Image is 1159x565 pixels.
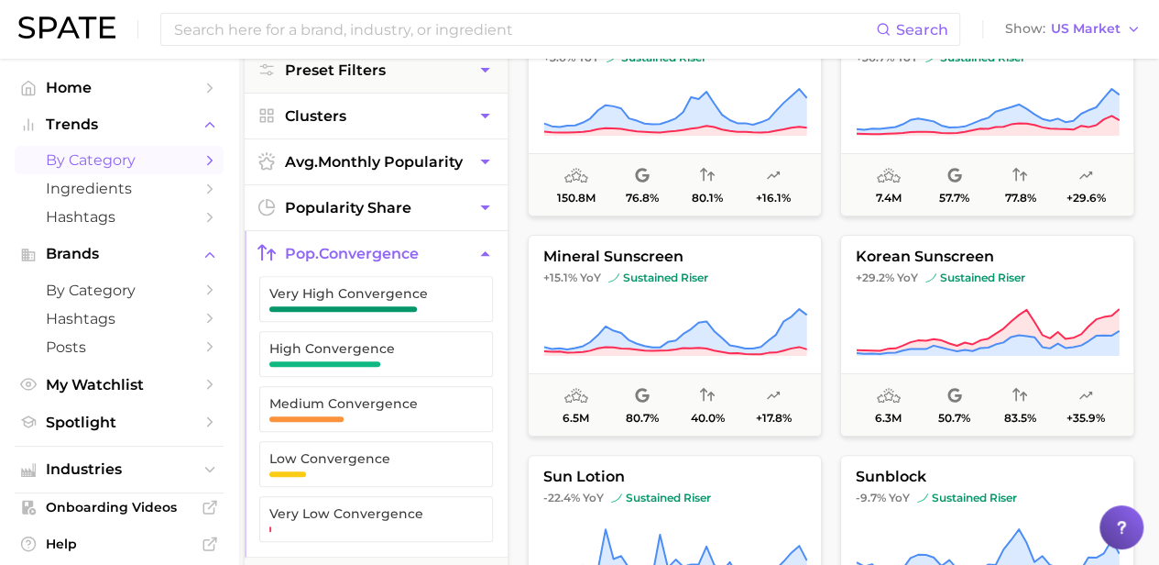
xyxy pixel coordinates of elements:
button: sunscreen+3.6% YoYsustained risersustained riser150.8m76.8%80.1%+16.1% [528,15,822,216]
button: ShowUS Market [1000,17,1145,41]
abbr: average [285,153,318,171]
span: +35.9% [1066,412,1105,425]
span: by Category [46,282,192,299]
span: Onboarding Videos [46,499,192,515]
span: by Category [46,151,192,169]
button: avg.monthly popularity [245,139,508,184]
span: popularity predicted growth: Likely [766,385,781,407]
span: Preset Filters [285,61,386,79]
span: Very High Convergence [269,286,454,301]
img: sustained riser [608,272,619,283]
span: 80.1% [692,192,723,205]
span: Posts [46,338,192,356]
span: 77.8% [1004,192,1035,205]
span: Very Low Convergence [269,506,454,521]
span: popularity share: Google [635,385,650,407]
button: Industries [15,456,224,483]
input: Search here for a brand, industry, or ingredient [172,14,876,45]
span: popularity convergence: Medium Convergence [700,385,715,407]
span: 6.5m [563,412,589,425]
button: Preset Filters [245,48,508,93]
button: Trends [15,111,224,138]
span: popularity convergence: Very High Convergence [700,165,715,187]
span: average monthly popularity: High Popularity [877,165,901,187]
span: YoY [897,271,918,285]
span: average monthly popularity: High Popularity [564,385,588,407]
img: sustained riser [611,493,622,504]
span: +15.1% [543,271,577,284]
span: monthly popularity [285,153,463,171]
span: popularity convergence: Very High Convergence [1012,385,1027,407]
a: by Category [15,276,224,305]
span: Industries [46,461,192,478]
span: Medium Convergence [269,396,454,411]
button: Brands [15,240,224,268]
span: 50.7% [938,412,970,425]
span: popularity predicted growth: Very Likely [1078,385,1093,407]
span: -22.4% [543,491,580,504]
a: Hashtags [15,305,224,333]
span: My Watchlist [46,376,192,393]
img: SPATE [18,17,115,39]
span: korean sunscreen [841,249,1133,265]
button: pop.convergence [245,231,508,276]
a: Posts [15,333,224,361]
span: sustained riser [608,271,708,285]
span: Hashtags [46,310,192,327]
span: YoY [583,491,604,505]
span: 150.8m [557,192,596,205]
span: Show [1005,24,1045,34]
a: Hashtags [15,203,224,231]
a: by Category [15,146,224,174]
img: sustained riser [925,272,936,283]
button: Clusters [245,94,508,138]
span: Hashtags [46,208,192,226]
span: Spotlight [46,414,192,431]
span: YoY [580,271,601,285]
span: Ingredients [46,180,192,197]
button: tinted sunscreen+36.7% YoYsustained risersustained riser7.4m57.7%77.8%+29.6% [840,15,1134,216]
span: 7.4m [876,192,902,205]
span: sun lotion [529,469,821,485]
span: Home [46,79,192,96]
span: 6.3m [875,412,902,425]
span: YoY [889,491,910,505]
span: Low Convergence [269,451,454,466]
a: Spotlight [15,408,224,437]
span: average monthly popularity: Very High Popularity [564,165,588,187]
span: convergence [285,245,419,262]
a: Onboarding Videos [15,493,224,521]
button: popularity share [245,185,508,230]
span: popularity share: Google [635,165,650,187]
button: korean sunscreen+29.2% YoYsustained risersustained riser6.3m50.7%83.5%+35.9% [840,235,1134,437]
a: Ingredients [15,174,224,203]
span: popularity share [285,199,411,216]
span: average monthly popularity: High Popularity [877,385,901,407]
span: +17.8% [756,412,792,425]
span: High Convergence [269,341,454,356]
span: +16.1% [756,192,791,205]
span: popularity share: Google [947,385,962,407]
abbr: popularity index [285,245,319,262]
span: 80.7% [626,412,659,425]
a: Home [15,73,224,102]
span: 57.7% [939,192,969,205]
span: 83.5% [1004,412,1036,425]
span: Search [896,21,948,39]
span: +29.2% [856,271,894,284]
span: mineral sunscreen [529,249,821,265]
a: My Watchlist [15,371,224,399]
span: +29.6% [1066,192,1106,205]
span: popularity predicted growth: Very Likely [1078,165,1093,187]
button: mineral sunscreen+15.1% YoYsustained risersustained riser6.5m80.7%40.0%+17.8% [528,235,822,437]
span: Trends [46,116,192,133]
span: 40.0% [691,412,725,425]
img: sustained riser [917,493,928,504]
span: popularity predicted growth: Very Likely [766,165,781,187]
span: Brands [46,246,192,262]
span: 76.8% [626,192,659,205]
span: Help [46,536,192,552]
span: popularity convergence: High Convergence [1012,165,1027,187]
span: sustained riser [925,271,1025,285]
span: sustained riser [917,491,1017,505]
